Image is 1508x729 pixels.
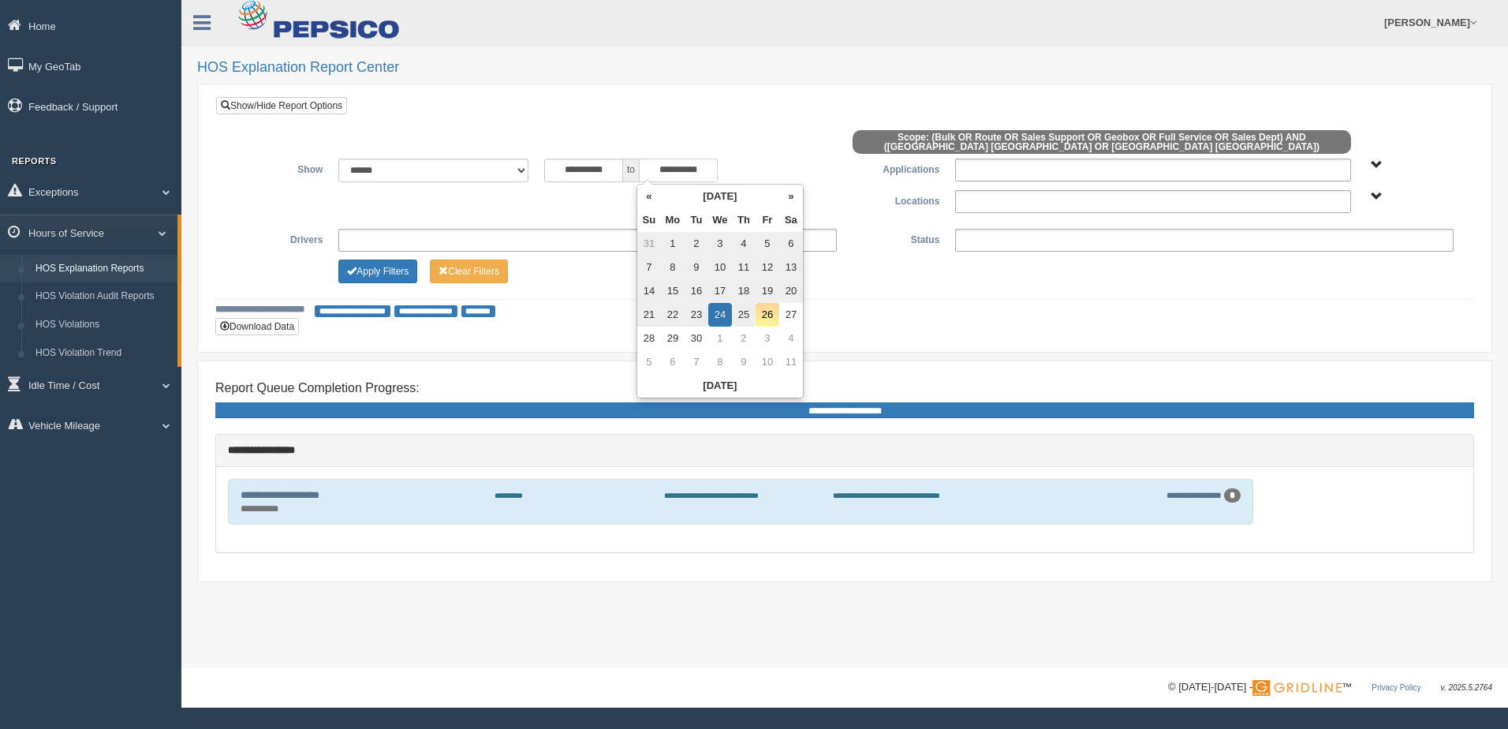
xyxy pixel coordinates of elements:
td: 23 [685,303,708,327]
td: 24 [708,303,732,327]
a: Show/Hide Report Options [216,97,347,114]
label: Status [845,229,947,248]
td: 19 [756,279,779,303]
th: Sa [779,208,803,232]
td: 20 [779,279,803,303]
button: Download Data [215,318,299,335]
th: Su [637,208,661,232]
td: 8 [661,256,685,279]
td: 4 [779,327,803,350]
td: 7 [637,256,661,279]
td: 21 [637,303,661,327]
td: 9 [685,256,708,279]
label: Applications [845,159,947,178]
th: Tu [685,208,708,232]
td: 2 [732,327,756,350]
td: 14 [637,279,661,303]
td: 8 [708,350,732,374]
td: 25 [732,303,756,327]
a: HOS Violation Audit Reports [28,282,177,311]
td: 3 [756,327,779,350]
td: 29 [661,327,685,350]
td: 13 [779,256,803,279]
td: 7 [685,350,708,374]
h2: HOS Explanation Report Center [197,60,1492,76]
div: © [DATE]-[DATE] - ™ [1168,679,1492,696]
td: 26 [756,303,779,327]
th: [DATE] [637,374,803,398]
button: Change Filter Options [338,260,417,283]
span: Scope: (Bulk OR Route OR Sales Support OR Geobox OR Full Service OR Sales Dept) AND ([GEOGRAPHIC_... [853,130,1351,154]
th: Mo [661,208,685,232]
td: 4 [732,232,756,256]
td: 28 [637,327,661,350]
td: 11 [732,256,756,279]
td: 3 [708,232,732,256]
td: 1 [661,232,685,256]
td: 10 [708,256,732,279]
h4: Report Queue Completion Progress: [215,381,1474,395]
td: 6 [779,232,803,256]
label: Show [228,159,330,178]
img: Gridline [1252,680,1342,696]
a: Privacy Policy [1372,683,1420,692]
label: Locations [845,190,947,209]
a: HOS Explanation Reports [28,255,177,283]
th: Fr [756,208,779,232]
td: 11 [779,350,803,374]
td: 1 [708,327,732,350]
td: 5 [637,350,661,374]
td: 10 [756,350,779,374]
a: HOS Violations [28,311,177,339]
td: 5 [756,232,779,256]
td: 9 [732,350,756,374]
th: [DATE] [661,185,779,208]
a: HOS Violation Trend [28,339,177,368]
td: 18 [732,279,756,303]
button: Change Filter Options [430,260,508,283]
span: to [623,159,639,182]
th: We [708,208,732,232]
th: Th [732,208,756,232]
td: 17 [708,279,732,303]
td: 6 [661,350,685,374]
td: 22 [661,303,685,327]
span: v. 2025.5.2764 [1441,683,1492,692]
td: 27 [779,303,803,327]
td: 15 [661,279,685,303]
td: 12 [756,256,779,279]
td: 16 [685,279,708,303]
td: 2 [685,232,708,256]
td: 31 [637,232,661,256]
td: 30 [685,327,708,350]
th: « [637,185,661,208]
th: » [779,185,803,208]
label: Drivers [228,229,330,248]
